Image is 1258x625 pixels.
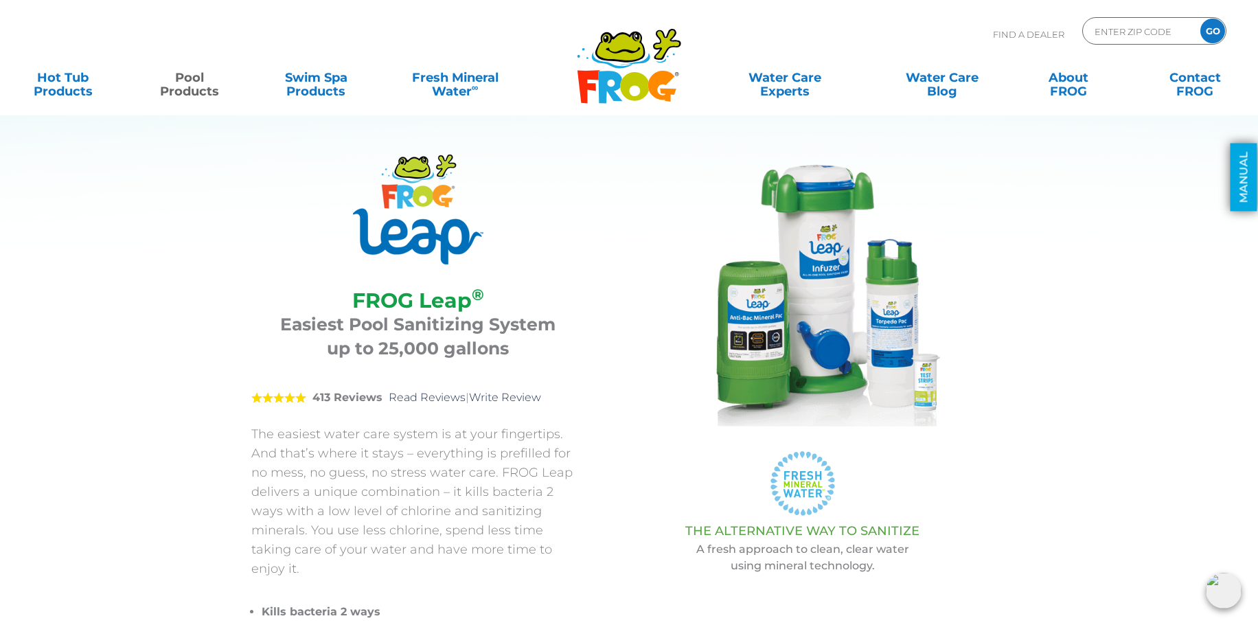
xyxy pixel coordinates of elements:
[469,391,541,404] a: Write Review
[251,392,306,403] span: 5
[14,64,112,91] a: Hot TubProducts
[705,64,865,91] a: Water CareExperts
[1093,21,1186,41] input: Zip Code Form
[1200,19,1225,43] input: GO
[353,155,483,264] img: Product Logo
[1019,64,1117,91] a: AboutFROG
[472,82,479,93] sup: ∞
[472,285,484,304] sup: ®
[665,155,940,429] img: FROG LEAP® Complete System
[262,602,584,622] li: Kills bacteria 2 ways
[389,391,466,404] a: Read Reviews
[1206,573,1242,609] img: openIcon
[268,312,567,361] h3: Easiest Pool Sanitizing System up to 25,000 gallons
[312,391,382,404] strong: 413 Reviews
[251,424,584,578] p: The easiest water care system is at your fingertips. And that’s where it stays – everything is pr...
[893,64,991,91] a: Water CareBlog
[993,17,1064,52] p: Find A Dealer
[140,64,238,91] a: PoolProducts
[267,64,365,91] a: Swim SpaProducts
[1231,144,1257,212] a: MANUAL
[393,64,516,91] a: Fresh MineralWater∞
[619,541,986,574] p: A fresh approach to clean, clear water using mineral technology.
[1146,64,1244,91] a: ContactFROG
[268,288,567,312] h2: FROG Leap
[619,524,986,538] h3: THE ALTERNATIVE WAY TO SANITIZE
[251,371,584,424] div: |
